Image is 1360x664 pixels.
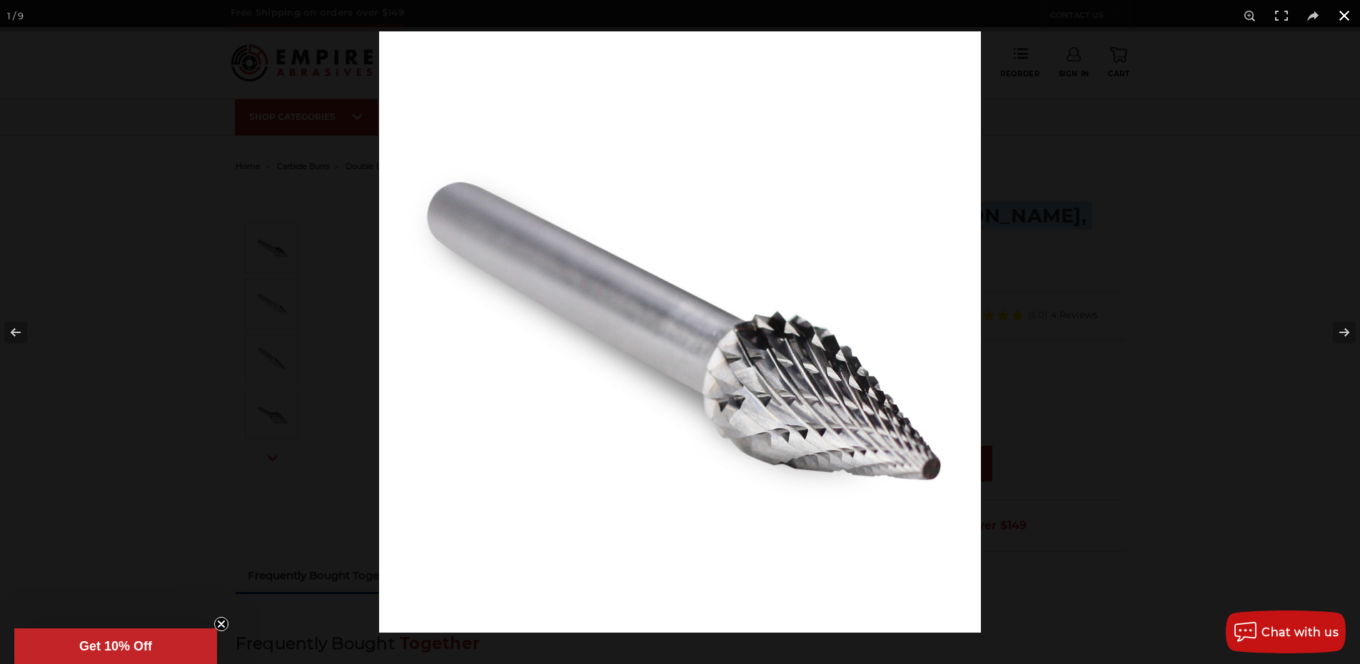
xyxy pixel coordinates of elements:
span: Chat with us [1261,625,1339,639]
button: Next (arrow right) [1310,297,1360,368]
span: Get 10% Off [79,639,152,653]
button: Close teaser [214,617,228,631]
img: SM-4-double-cut-tungsten-carbide-burr__49029.1680561525.jpg [379,31,981,633]
button: Chat with us [1226,611,1346,653]
div: Get 10% OffClose teaser [14,628,217,664]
